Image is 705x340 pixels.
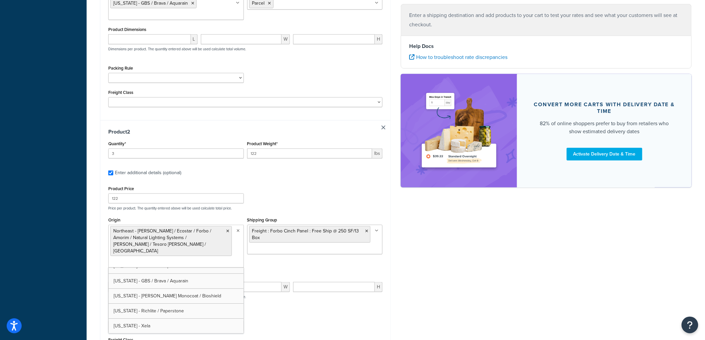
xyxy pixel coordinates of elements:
[417,84,501,177] img: feature-image-ddt-36eae7f7280da8017bfb280eaccd9c446f90b1fe08728e4019434db127062ab4.png
[372,149,382,159] span: lbs
[533,101,676,115] div: Convert more carts with delivery date & time
[381,126,385,130] a: Remove Item
[109,289,244,303] a: [US_STATE] - [PERSON_NAME] Monocoat / Bioshield
[247,141,278,146] label: Product Weight*
[375,34,382,44] span: H
[114,307,184,314] span: [US_STATE] - Richlite / Paperstone
[108,90,133,95] label: Freight Class
[247,149,372,159] input: 0.00
[115,168,181,177] div: Enter additional details (optional)
[682,317,698,333] button: Open Resource Center
[252,227,359,241] span: Freight : Forbo Cinch Panel : Free Ship @ 250 SF/13 Box
[108,141,126,146] label: Quantity*
[533,120,676,136] div: 82% of online shoppers prefer to buy from retailers who show estimated delivery dates
[107,47,246,51] p: Dimensions per product. The quantity entered above will be used calculate total volume.
[409,53,507,61] a: How to troubleshoot rate discrepancies
[114,277,188,284] span: [US_STATE] - GBS / Brava / Aquarain
[108,170,113,175] input: Enter additional details (optional)
[409,42,683,50] h4: Help Docs
[108,186,134,191] label: Product Price
[109,319,244,333] a: [US_STATE] - Xela
[247,217,278,222] label: Shipping Group
[114,292,221,299] span: [US_STATE] - [PERSON_NAME] Monocoat / Bioshield
[108,66,133,71] label: Packing Rule
[567,148,642,161] a: Activate Delivery Date & Time
[107,206,384,210] p: Price per product. The quantity entered above will be used calculate total price.
[107,294,246,299] p: Dimensions per product. The quantity entered above will be used calculate total volume.
[113,227,211,254] span: Northeast - [PERSON_NAME] / Ecostar / Forbo / Amorim / Natural Lighting Systems / [PERSON_NAME] /...
[114,322,150,329] span: [US_STATE] - Xela
[109,304,244,318] a: [US_STATE] - Richlite / Paperstone
[109,274,244,288] a: [US_STATE] - GBS / Brava / Aquarain
[191,34,198,44] span: L
[108,129,382,135] h3: Product 2
[108,217,120,222] label: Origin
[375,282,382,292] span: H
[282,34,290,44] span: W
[409,11,683,29] p: Enter a shipping destination and add products to your cart to test your rates and see what your c...
[282,282,290,292] span: W
[108,27,146,32] label: Product Dimensions
[108,149,244,159] input: 0.0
